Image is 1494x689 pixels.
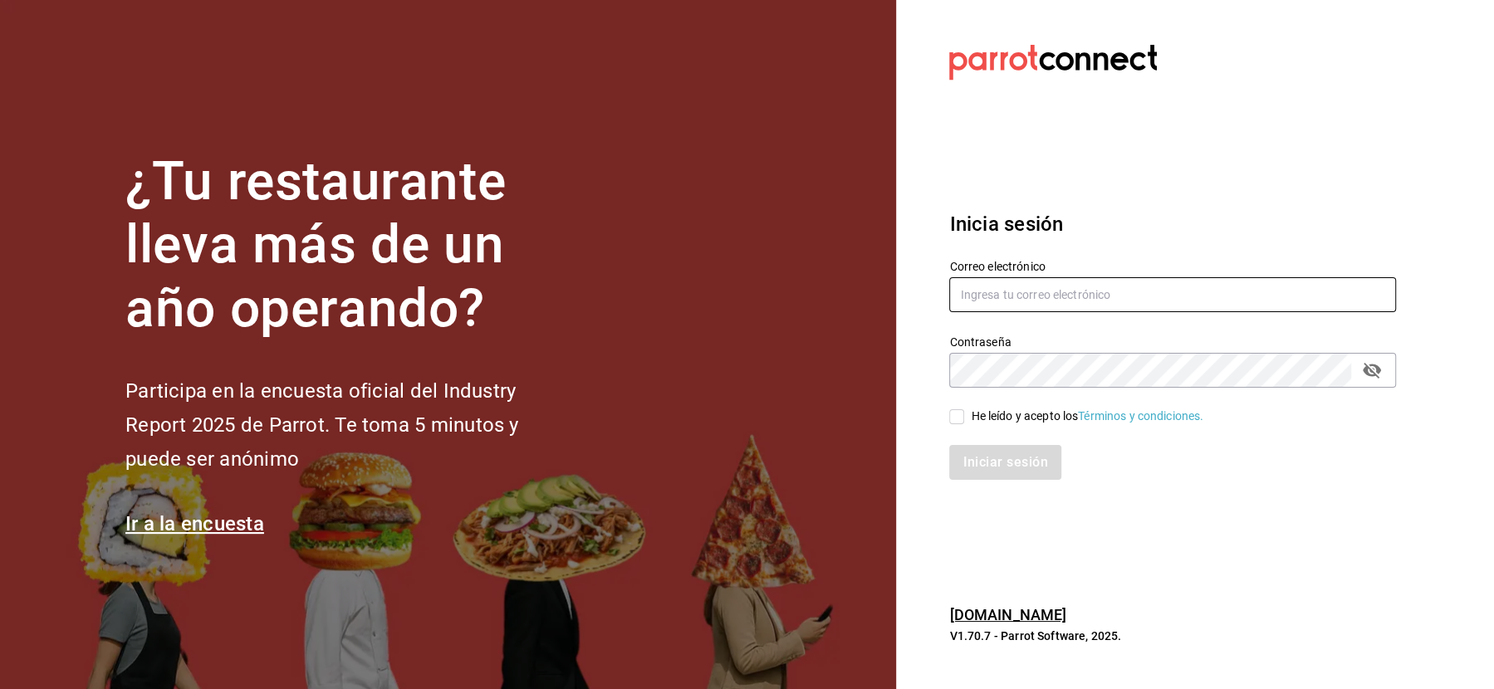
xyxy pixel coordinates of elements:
[949,277,1396,312] input: Ingresa tu correo electrónico
[1078,409,1203,423] a: Términos y condiciones.
[125,512,264,535] a: Ir a la encuesta
[949,606,1066,623] a: [DOMAIN_NAME]
[949,335,1396,347] label: Contraseña
[1358,356,1386,384] button: passwordField
[949,260,1396,271] label: Correo electrónico
[125,150,574,341] h1: ¿Tu restaurante lleva más de un año operando?
[971,408,1203,425] div: He leído y acepto los
[949,209,1396,239] h3: Inicia sesión
[949,628,1396,644] p: V1.70.7 - Parrot Software, 2025.
[125,374,574,476] h2: Participa en la encuesta oficial del Industry Report 2025 de Parrot. Te toma 5 minutos y puede se...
